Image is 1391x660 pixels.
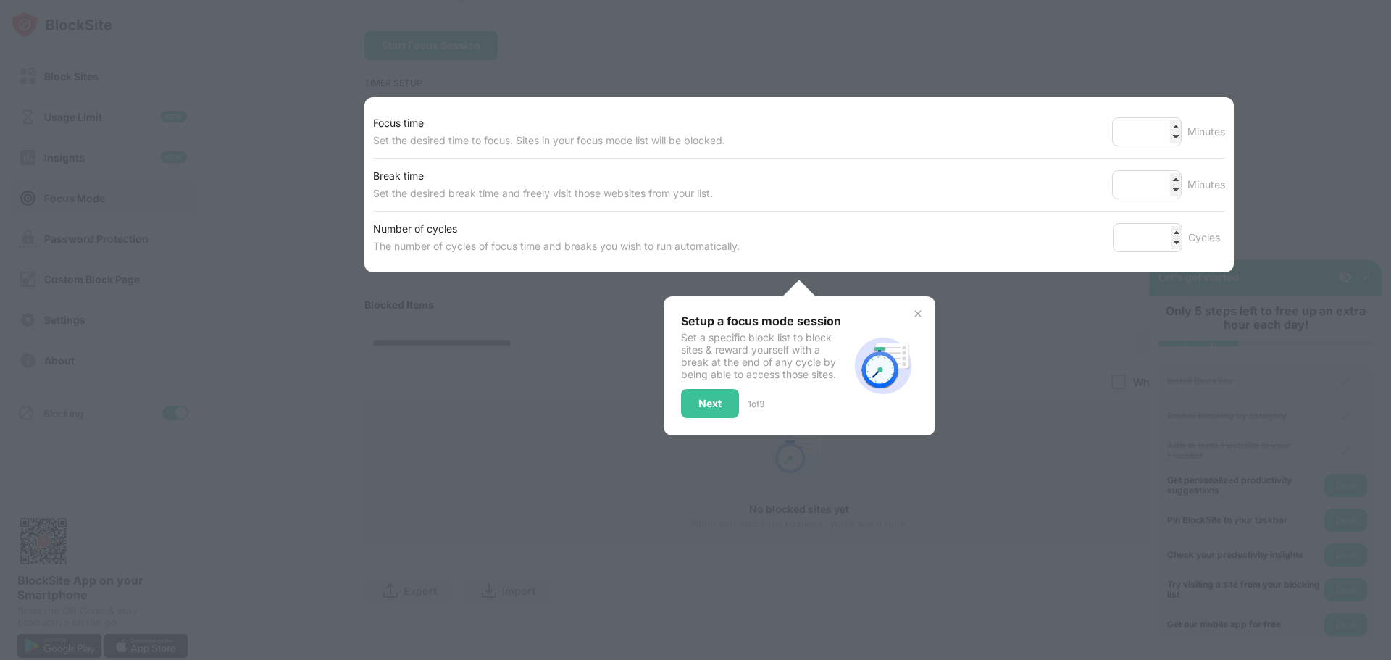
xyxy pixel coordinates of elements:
div: Number of cycles [373,220,740,238]
div: Set a specific block list to block sites & reward yourself with a break at the end of any cycle b... [681,331,848,380]
div: Setup a focus mode session [681,314,848,328]
div: Break time [373,167,713,185]
div: 1 of 3 [748,398,764,409]
div: Set the desired time to focus. Sites in your focus mode list will be blocked. [373,132,725,149]
div: Next [698,398,722,409]
img: focus-mode-timer.svg [848,331,918,401]
img: x-button.svg [912,308,924,319]
div: The number of cycles of focus time and breaks you wish to run automatically. [373,238,740,255]
div: Set the desired break time and freely visit those websites from your list. [373,185,713,202]
div: Focus time [373,114,725,132]
div: Cycles [1188,229,1225,246]
div: Minutes [1187,123,1225,141]
div: Minutes [1187,176,1225,193]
